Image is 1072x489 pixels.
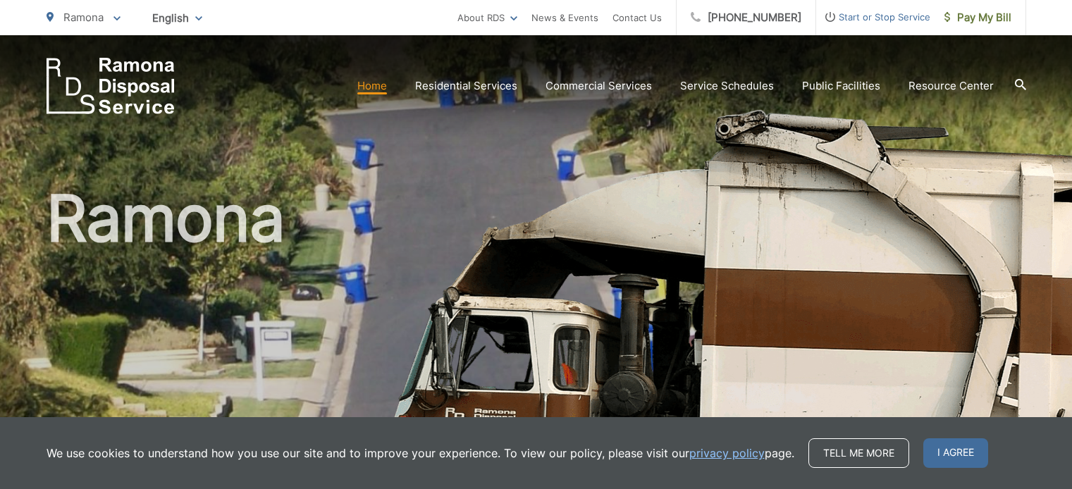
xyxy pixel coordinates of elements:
[923,438,988,468] span: I agree
[689,445,765,462] a: privacy policy
[63,11,104,24] span: Ramona
[546,78,652,94] a: Commercial Services
[457,9,517,26] a: About RDS
[612,9,662,26] a: Contact Us
[680,78,774,94] a: Service Schedules
[808,438,909,468] a: Tell me more
[357,78,387,94] a: Home
[415,78,517,94] a: Residential Services
[142,6,213,30] span: English
[802,78,880,94] a: Public Facilities
[47,445,794,462] p: We use cookies to understand how you use our site and to improve your experience. To view our pol...
[908,78,994,94] a: Resource Center
[944,9,1011,26] span: Pay My Bill
[531,9,598,26] a: News & Events
[47,58,175,114] a: EDCD logo. Return to the homepage.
